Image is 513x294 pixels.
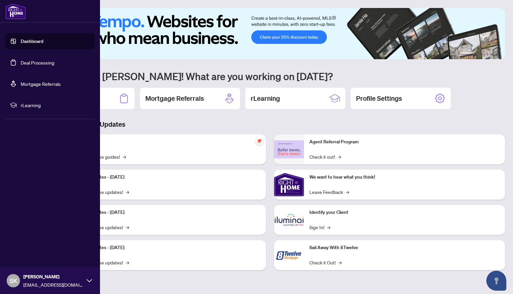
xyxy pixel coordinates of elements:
[309,188,349,196] a: Leave Feedback→
[123,153,126,160] span: →
[21,101,90,109] span: rLearning
[338,153,341,160] span: →
[255,137,263,145] span: pushpin
[486,271,506,291] button: Open asap
[480,53,482,55] button: 3
[251,94,280,103] h2: rLearning
[70,244,261,251] p: Platform Updates - [DATE]
[309,153,341,160] a: Check it out!→
[485,53,488,55] button: 4
[126,188,129,196] span: →
[274,205,304,235] img: Identify your Client
[5,3,26,19] img: logo
[70,138,261,146] p: Self-Help
[309,209,500,216] p: Identify your Client
[21,60,54,66] a: Deal Processing
[496,53,498,55] button: 6
[274,240,304,270] img: Sail Away With 8Twelve
[338,259,342,266] span: →
[35,8,505,59] img: Slide 0
[274,140,304,159] img: Agent Referral Program
[21,38,43,44] a: Dashboard
[346,188,349,196] span: →
[490,53,493,55] button: 5
[461,53,472,55] button: 1
[145,94,204,103] h2: Mortgage Referrals
[126,223,129,231] span: →
[309,244,500,251] p: Sail Away With 8Twelve
[126,259,129,266] span: →
[23,281,83,288] span: [EMAIL_ADDRESS][DOMAIN_NAME]
[327,223,330,231] span: →
[309,223,330,231] a: Sign In!→
[356,94,402,103] h2: Profile Settings
[35,120,505,129] h3: Brokerage & Industry Updates
[70,174,261,181] p: Platform Updates - [DATE]
[70,209,261,216] p: Platform Updates - [DATE]
[10,276,17,285] span: SK
[23,273,83,280] span: [PERSON_NAME]
[21,81,61,87] a: Mortgage Referrals
[309,259,342,266] a: Check it Out!→
[474,53,477,55] button: 2
[274,170,304,200] img: We want to hear what you think!
[35,70,505,82] h1: Welcome back [PERSON_NAME]! What are you working on [DATE]?
[309,138,500,146] p: Agent Referral Program
[309,174,500,181] p: We want to hear what you think!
